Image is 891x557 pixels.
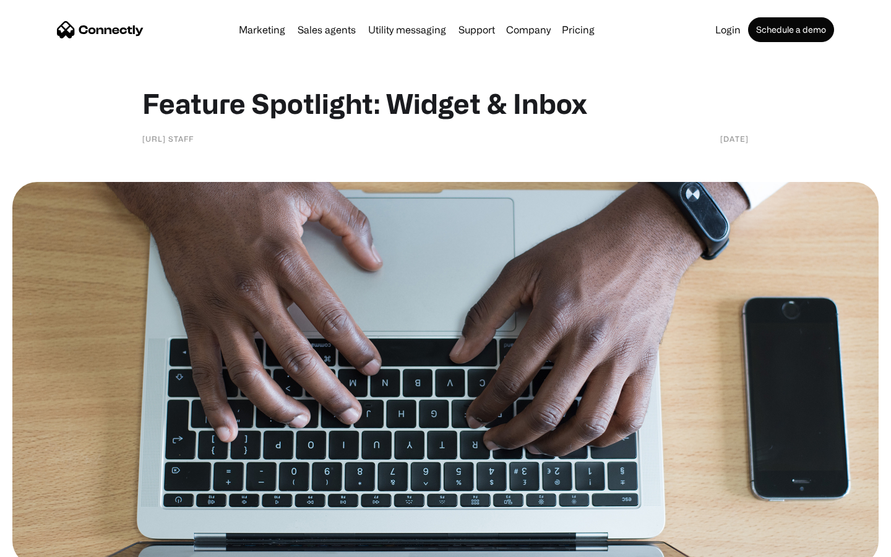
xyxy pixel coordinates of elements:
div: [DATE] [720,132,749,145]
a: Utility messaging [363,25,451,35]
a: Support [454,25,500,35]
ul: Language list [25,535,74,553]
a: Pricing [557,25,600,35]
h1: Feature Spotlight: Widget & Inbox [142,87,749,120]
a: Sales agents [293,25,361,35]
a: Login [710,25,746,35]
a: Marketing [234,25,290,35]
div: Company [506,21,551,38]
aside: Language selected: English [12,535,74,553]
a: Schedule a demo [748,17,834,42]
div: [URL] staff [142,132,194,145]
